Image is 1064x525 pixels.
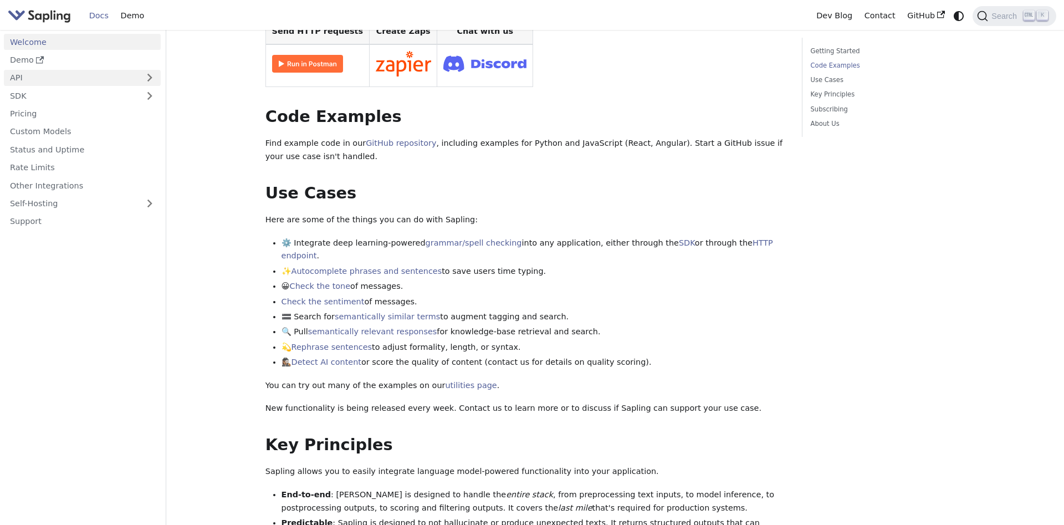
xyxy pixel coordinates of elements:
li: 🟰 Search for to augment tagging and search. [282,310,786,324]
h2: Code Examples [265,107,786,127]
p: New functionality is being released every week. Contact us to learn more or to discuss if Sapling... [265,402,786,415]
a: Support [4,213,161,230]
a: semantically relevant responses [308,327,437,336]
li: 🔍 Pull for knowledge-base retrieval and search. [282,325,786,339]
button: Expand sidebar category 'SDK' [139,88,161,104]
a: utilities page [445,381,497,390]
th: Chat with us [437,18,533,44]
li: : [PERSON_NAME] is designed to handle the , from preprocessing text inputs, to model inference, t... [282,488,786,515]
a: Demo [4,52,161,68]
em: last mile [558,503,592,512]
a: semantically similar terms [335,312,440,321]
button: Search (Ctrl+K) [973,6,1056,26]
span: Search [988,12,1024,21]
a: Contact [858,7,902,24]
a: Demo [115,7,150,24]
a: Key Principles [811,89,961,100]
a: Status and Uptime [4,141,161,157]
a: Check the sentiment [282,297,365,306]
a: Detect AI content [291,358,361,366]
a: Rephrase sentences [291,343,372,351]
th: Send HTTP requests [265,18,369,44]
li: ✨ to save users time typing. [282,265,786,278]
th: Create Zaps [369,18,437,44]
img: Join Discord [443,52,526,75]
a: HTTP endpoint [282,238,773,261]
a: Check the tone [290,282,350,290]
a: About Us [811,119,961,129]
button: Expand sidebar category 'API' [139,70,161,86]
a: Getting Started [811,46,961,57]
li: 😀 of messages. [282,280,786,293]
h2: Use Cases [265,184,786,203]
a: Self-Hosting [4,196,161,212]
button: Switch between dark and light mode (currently system mode) [951,8,967,24]
li: 💫 to adjust formality, length, or syntax. [282,341,786,354]
li: 🕵🏽‍♀️ or score the quality of content (contact us for details on quality scoring). [282,356,786,369]
a: Pricing [4,106,161,122]
a: GitHub repository [366,139,436,147]
a: Custom Models [4,124,161,140]
a: Welcome [4,34,161,50]
a: API [4,70,139,86]
a: grammar/spell checking [426,238,522,247]
img: Run in Postman [272,55,343,73]
a: Dev Blog [810,7,858,24]
li: of messages. [282,295,786,309]
a: SDK [4,88,139,104]
p: Sapling allows you to easily integrate language model-powered functionality into your application. [265,465,786,478]
li: ⚙️ Integrate deep learning-powered into any application, either through the or through the . [282,237,786,263]
a: Rate Limits [4,160,161,176]
img: Sapling.ai [8,8,71,24]
kbd: K [1037,11,1048,21]
a: GitHub [901,7,950,24]
img: Connect in Zapier [376,51,431,77]
a: Code Examples [811,60,961,71]
a: Docs [83,7,115,24]
a: Other Integrations [4,177,161,193]
strong: End-to-end [282,490,331,499]
a: Autocomplete phrases and sentences [291,267,442,276]
p: Here are some of the things you can do with Sapling: [265,213,786,227]
p: You can try out many of the examples on our . [265,379,786,393]
a: Sapling.ai [8,8,75,24]
a: SDK [679,238,695,247]
em: entire stack [506,490,553,499]
h2: Key Principles [265,435,786,455]
a: Use Cases [811,75,961,85]
p: Find example code in our , including examples for Python and JavaScript (React, Angular). Start a... [265,137,786,164]
a: Subscribing [811,104,961,115]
